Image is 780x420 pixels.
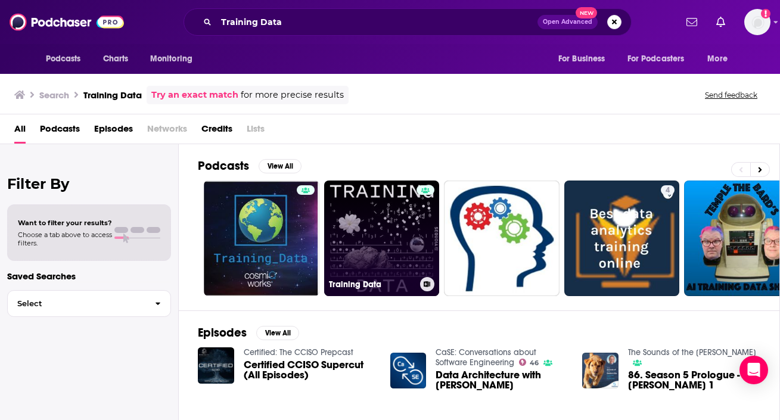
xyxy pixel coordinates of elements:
a: 4 [661,185,675,195]
button: open menu [38,48,97,70]
span: Select [8,300,145,307]
span: 46 [530,360,539,366]
span: Monitoring [150,51,192,67]
span: Podcasts [46,51,81,67]
a: 46 [519,359,539,366]
a: 86. Season 5 Prologue - the Patrick Sessions 1 [628,370,760,390]
h3: Training Data [329,279,415,290]
div: Open Intercom Messenger [739,356,768,384]
button: Open AdvancedNew [537,15,598,29]
span: 4 [666,185,670,197]
button: open menu [550,48,620,70]
h2: Podcasts [198,158,249,173]
h3: Search [39,89,69,101]
button: open menu [142,48,208,70]
span: More [707,51,728,67]
p: Saved Searches [7,270,171,282]
a: PodcastsView All [198,158,302,173]
a: Charts [95,48,136,70]
a: All [14,119,26,144]
span: Data Architecture with [PERSON_NAME] [436,370,568,390]
img: Data Architecture with Christoph Windheuser [390,353,427,389]
span: Networks [147,119,187,144]
a: Certified CCISO Supercut (All Episodes) [244,360,376,380]
button: open menu [620,48,702,70]
h3: Training Data [83,89,142,101]
span: Logged in as kkitamorn [744,9,770,35]
a: Credits [201,119,232,144]
span: Charts [103,51,129,67]
a: Show notifications dropdown [682,12,702,32]
span: 86. Season 5 Prologue - the [PERSON_NAME] 1 [628,370,760,390]
button: Send feedback [701,90,761,100]
button: View All [259,159,302,173]
a: Data Architecture with Christoph Windheuser [436,370,568,390]
span: Lists [247,119,265,144]
a: Try an exact match [151,88,238,102]
button: Show profile menu [744,9,770,35]
img: Certified CCISO Supercut (All Episodes) [198,347,234,384]
button: open menu [699,48,742,70]
button: Select [7,290,171,317]
span: Open Advanced [543,19,592,25]
span: For Business [558,51,605,67]
span: for more precise results [241,88,344,102]
a: The Sounds of the Baskerville [628,347,756,357]
img: 86. Season 5 Prologue - the Patrick Sessions 1 [582,353,619,389]
span: Want to filter your results? [18,219,112,227]
button: View All [256,326,299,340]
a: EpisodesView All [198,325,299,340]
a: Episodes [94,119,133,144]
span: For Podcasters [627,51,685,67]
input: Search podcasts, credits, & more... [216,13,537,32]
span: Choose a tab above to access filters. [18,231,112,247]
h2: Filter By [7,175,171,192]
span: New [576,7,597,18]
img: User Profile [744,9,770,35]
img: Podchaser - Follow, Share and Rate Podcasts [10,11,124,33]
a: CaSE: Conversations about Software Engineering [436,347,536,368]
h2: Episodes [198,325,247,340]
a: Certified: The CCISO Prepcast [244,347,353,357]
div: Search podcasts, credits, & more... [184,8,632,36]
svg: Add a profile image [761,9,770,18]
a: Training Data [324,181,440,296]
a: 4 [564,181,680,296]
a: Show notifications dropdown [711,12,730,32]
a: Podcasts [40,119,80,144]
